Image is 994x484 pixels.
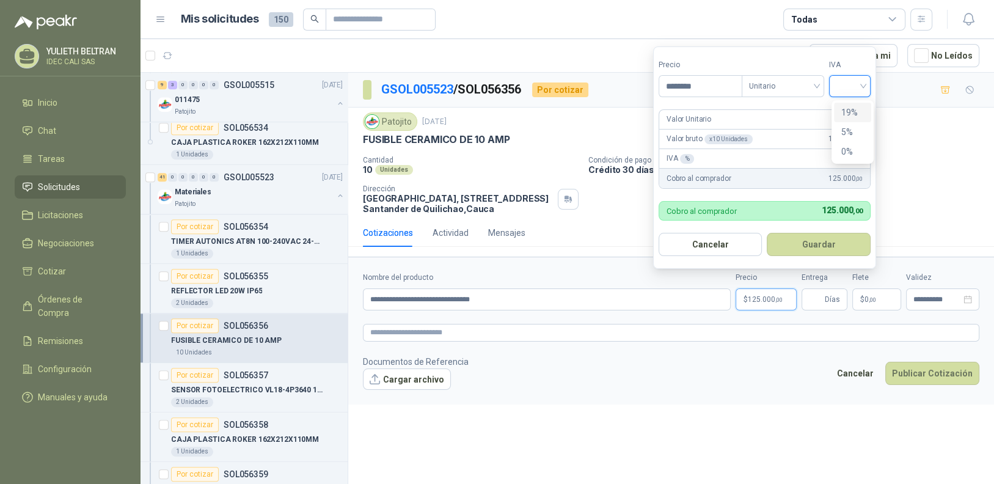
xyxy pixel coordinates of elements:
div: Por cotizar [171,368,219,383]
div: 0% [841,145,864,158]
button: Asignado a mi [809,44,897,67]
div: 1 Unidades [171,447,213,457]
span: Órdenes de Compra [38,293,114,320]
label: Entrega [802,272,847,284]
div: Cotizaciones [363,226,413,240]
p: FUSIBLE CERAMICO DE 10 AMP [363,133,510,146]
p: $ 0,00 [852,288,901,310]
div: Unidades [375,165,413,175]
p: FUSIBLE CERAMICO DE 10 AMP [171,335,282,346]
div: Por cotizar [171,318,219,333]
div: Actividad [433,226,469,240]
img: Logo peakr [15,15,77,29]
a: Por cotizarSOL056355REFLECTOR LED 20W IP652 Unidades [141,264,348,313]
p: YULIETH BELTRAN [46,47,123,56]
span: Negociaciones [38,237,94,250]
img: Company Logo [158,97,172,112]
div: 0 [199,173,208,182]
a: Tareas [15,147,126,170]
a: Licitaciones [15,204,126,227]
div: 0 [178,81,188,89]
div: 0 [189,81,198,89]
a: Inicio [15,91,126,114]
p: Valor Unitario [667,114,711,125]
span: Licitaciones [38,208,83,222]
p: [DATE] [322,79,343,91]
div: Por cotizar [171,269,219,284]
a: Por cotizarSOL056357SENSOR FOTOELECTRICO VL18-4P3640 10-302 Unidades [141,363,348,413]
img: Company Logo [158,189,172,204]
p: Patojito [175,107,196,117]
p: 011475 [175,94,200,106]
span: 0 [864,296,876,303]
p: Materiales [175,186,211,198]
button: No Leídos [907,44,979,67]
div: 0 [178,173,188,182]
span: ,00 [869,296,876,303]
a: Manuales y ayuda [15,386,126,409]
button: Guardar [767,233,871,256]
span: 125.000 [748,296,783,303]
p: $125.000,00 [736,288,797,310]
p: Documentos de Referencia [363,355,469,369]
div: Por cotizar [171,467,219,482]
span: Configuración [38,362,92,376]
div: Por cotizar [532,82,588,97]
span: $ [860,296,864,303]
span: Unitario [749,77,817,95]
div: 5% [834,122,871,142]
span: 125.000 [822,205,863,215]
div: 0 [210,173,219,182]
p: Valor bruto [667,133,753,145]
a: Configuración [15,358,126,381]
p: Dirección [363,185,553,193]
div: Por cotizar [171,417,219,432]
p: SOL056534 [224,123,268,132]
div: Mensajes [488,226,525,240]
span: 150 [269,12,293,27]
a: Solicitudes [15,175,126,199]
p: [DATE] [322,172,343,183]
label: IVA [829,59,871,71]
p: / SOL056356 [381,80,522,99]
p: SOL056356 [224,321,268,330]
div: 0 [199,81,208,89]
div: 19% [834,103,871,122]
p: Condición de pago [588,156,989,164]
div: % [680,154,694,164]
div: 5% [841,125,864,139]
a: Por cotizarSOL056354TIMER AUTONICS AT8N 100-240VAC 24-240VD1 Unidades [141,215,348,264]
p: TIMER AUTONICS AT8N 100-240VAC 24-240VD [171,236,323,248]
label: Precio [736,272,797,284]
div: 0 [189,173,198,182]
div: 1 Unidades [171,249,213,258]
div: 1 Unidades [171,150,213,159]
h1: Mis solicitudes [181,10,259,28]
button: Cancelar [830,362,880,385]
a: 9 3 0 0 0 0 GSOL005515[DATE] Company Logo011475Patojito [158,78,345,117]
div: 10 Unidades [171,348,217,358]
div: 19% [841,106,864,119]
a: Negociaciones [15,232,126,255]
p: SOL056354 [224,222,268,231]
div: Por cotizar [171,219,219,234]
span: Días [825,289,840,310]
a: Remisiones [15,329,126,353]
span: Tareas [38,152,65,166]
button: Cancelar [659,233,762,256]
p: SENSOR FOTOELECTRICO VL18-4P3640 10-30 [171,384,323,396]
a: Chat [15,119,126,142]
p: [DATE] [422,116,447,128]
div: Por cotizar [171,120,219,135]
span: Inicio [38,96,57,109]
label: Precio [659,59,742,71]
a: Cotizar [15,260,126,283]
button: Publicar Cotización [885,362,979,385]
a: Por cotizarSOL056534CAJA PLASTICA ROKER 162X212X110MM1 Unidades [141,116,348,165]
span: Solicitudes [38,180,80,194]
a: Por cotizarSOL056356FUSIBLE CERAMICO DE 10 AMP10 Unidades [141,313,348,363]
div: 41 [158,173,167,182]
p: Cantidad [363,156,579,164]
span: Chat [38,124,56,137]
span: Cotizar [38,265,66,278]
